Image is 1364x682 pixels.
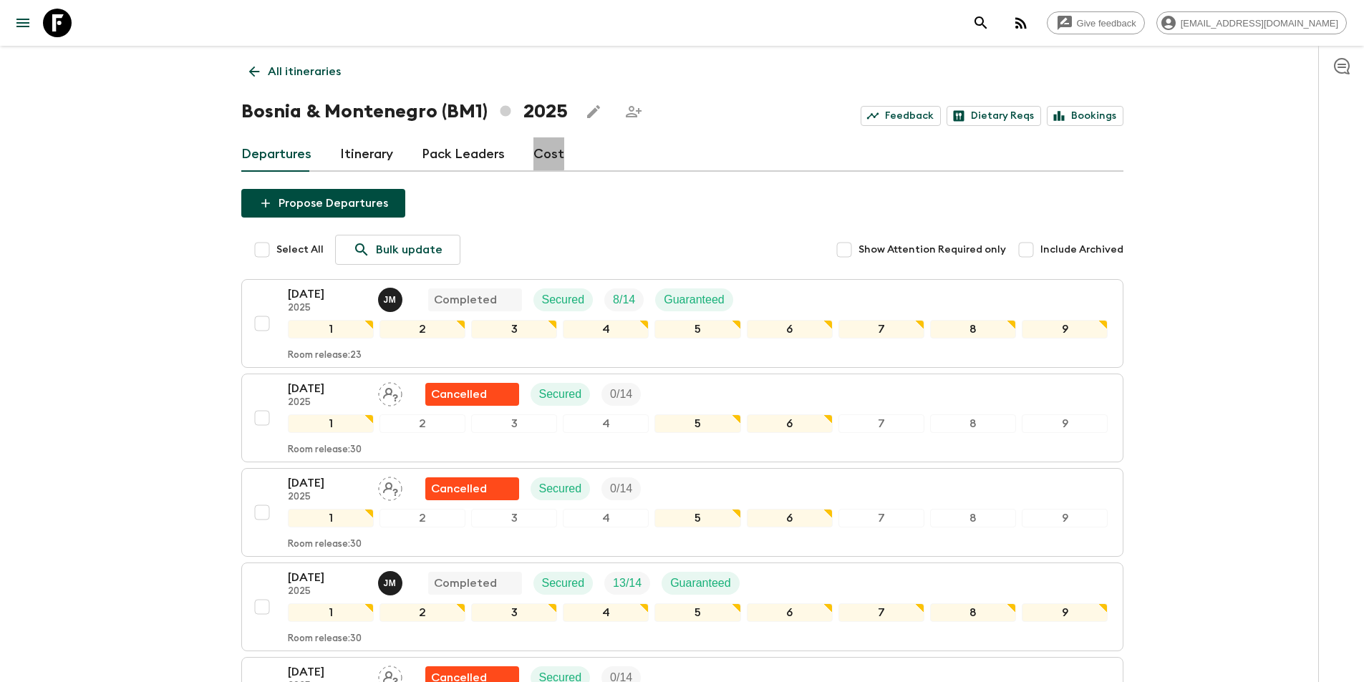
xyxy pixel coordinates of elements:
span: Give feedback [1069,18,1144,29]
a: Give feedback [1047,11,1145,34]
span: Janko Milovanović [378,575,405,587]
button: [DATE]2025Janko MilovanovićCompletedSecuredTrip FillGuaranteed123456789Room release:23 [241,279,1123,368]
a: Cost [533,137,564,172]
div: 6 [747,509,833,527]
div: 8 [930,414,1016,433]
a: Itinerary [340,137,393,172]
div: Trip Fill [601,477,641,500]
div: 7 [838,509,924,527]
button: [DATE]2025Janko MilovanovićCompletedSecuredTrip FillGuaranteed123456789Room release:30 [241,562,1123,651]
div: 4 [563,320,649,338]
div: 4 [563,414,649,433]
p: 0 / 14 [610,386,632,403]
div: 1 [288,509,374,527]
div: Flash Pack cancellation [425,383,519,406]
span: Assign pack leader [378,386,402,398]
span: Assign pack leader [378,481,402,492]
p: Guaranteed [664,291,725,308]
a: Bulk update [335,235,460,265]
div: Flash Pack cancellation [425,477,519,500]
div: Trip Fill [601,383,641,406]
p: Room release: 30 [288,539,362,550]
a: Departures [241,137,311,172]
div: 5 [654,414,740,433]
h1: Bosnia & Montenegro (BM1) 2025 [241,97,568,126]
a: Pack Leaders [422,137,505,172]
p: 13 / 14 [613,575,642,592]
div: 9 [1022,414,1108,433]
div: 2 [379,414,465,433]
div: 9 [1022,509,1108,527]
p: 0 / 14 [610,480,632,497]
p: 2025 [288,492,367,503]
div: 2 [379,603,465,622]
div: 7 [838,320,924,338]
div: Trip Fill [604,572,650,595]
p: Bulk update [376,241,442,258]
span: [EMAIL_ADDRESS][DOMAIN_NAME] [1173,18,1346,29]
p: Secured [542,575,585,592]
div: 2 [379,509,465,527]
div: 3 [471,509,557,527]
div: 8 [930,509,1016,527]
p: [DATE] [288,474,367,492]
div: [EMAIL_ADDRESS][DOMAIN_NAME] [1156,11,1347,34]
p: 2025 [288,397,367,409]
div: Trip Fill [604,288,644,311]
p: 2025 [288,586,367,598]
span: Select All [276,243,324,257]
div: 1 [288,603,374,622]
div: Secured [531,477,591,500]
div: 3 [471,603,557,622]
button: menu [9,9,37,37]
p: Room release: 23 [288,350,362,361]
div: 7 [838,603,924,622]
p: Cancelled [431,480,487,497]
div: 3 [471,414,557,433]
div: 1 [288,414,374,433]
p: [DATE] [288,380,367,397]
span: Show Attention Required only [858,243,1006,257]
p: [DATE] [288,286,367,303]
div: 8 [930,320,1016,338]
p: 8 / 14 [613,291,635,308]
p: Completed [434,291,497,308]
div: 8 [930,603,1016,622]
span: Janko Milovanović [378,292,405,303]
span: Share this itinerary [619,97,648,126]
button: [DATE]2025Assign pack leaderFlash Pack cancellationSecuredTrip Fill123456789Room release:30 [241,374,1123,462]
div: 1 [288,320,374,338]
p: [DATE] [288,569,367,586]
button: [DATE]2025Assign pack leaderFlash Pack cancellationSecuredTrip Fill123456789Room release:30 [241,468,1123,557]
button: search adventures [967,9,995,37]
a: Bookings [1047,106,1123,126]
div: 2 [379,320,465,338]
div: Secured [531,383,591,406]
span: Include Archived [1040,243,1123,257]
p: Room release: 30 [288,633,362,645]
p: Secured [539,480,582,497]
div: 9 [1022,603,1108,622]
p: Room release: 30 [288,444,362,456]
p: All itineraries [268,63,341,80]
div: 4 [563,603,649,622]
a: All itineraries [241,57,349,86]
a: Dietary Reqs [947,106,1041,126]
p: Secured [539,386,582,403]
p: 2025 [288,303,367,314]
div: 6 [747,320,833,338]
span: Assign pack leader [378,670,402,681]
p: [DATE] [288,663,367,681]
p: Completed [434,575,497,592]
button: Edit this itinerary [579,97,608,126]
div: Secured [533,288,594,311]
div: 6 [747,414,833,433]
div: Secured [533,572,594,595]
button: Propose Departures [241,189,405,218]
div: 9 [1022,320,1108,338]
a: Feedback [861,106,941,126]
div: 7 [838,414,924,433]
div: 4 [563,509,649,527]
div: 6 [747,603,833,622]
p: Cancelled [431,386,487,403]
